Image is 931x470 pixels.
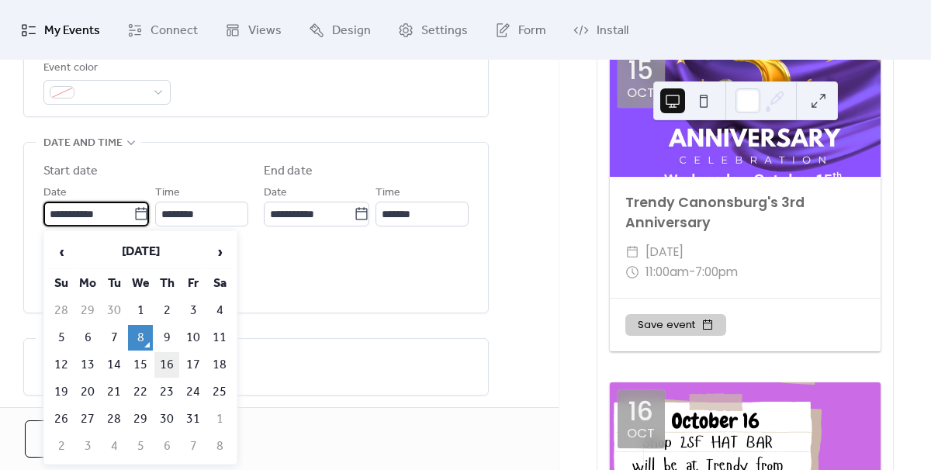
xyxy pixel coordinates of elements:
div: Event color [43,59,168,78]
span: Views [248,19,282,43]
button: Cancel [25,420,126,458]
td: 3 [75,434,100,459]
a: Views [213,6,293,54]
td: 30 [154,406,179,432]
td: 13 [75,352,100,378]
span: My Events [44,19,100,43]
td: 17 [181,352,206,378]
span: Settings [421,19,468,43]
th: Mo [75,271,100,296]
td: 4 [207,298,232,323]
div: Oct [627,87,655,100]
td: 28 [102,406,126,432]
th: We [128,271,153,296]
span: Date and time [43,134,123,153]
span: [DATE] [645,242,684,262]
td: 6 [75,325,100,351]
td: 3 [181,298,206,323]
td: 2 [49,434,74,459]
td: 6 [154,434,179,459]
span: Date [264,184,287,202]
th: Th [154,271,179,296]
td: 21 [102,379,126,405]
span: ‹ [50,237,73,268]
td: 20 [75,379,100,405]
td: 18 [207,352,232,378]
td: 1 [207,406,232,432]
td: 30 [102,298,126,323]
div: ​ [625,262,639,282]
span: Date [43,184,67,202]
a: Settings [386,6,479,54]
td: 8 [128,325,153,351]
div: End date [264,162,313,181]
a: Install [562,6,640,54]
td: 25 [207,379,232,405]
td: 24 [181,379,206,405]
span: Time [155,184,180,202]
td: 12 [49,352,74,378]
td: 5 [49,325,74,351]
td: 27 [75,406,100,432]
div: ​ [625,242,639,262]
span: - [689,262,695,282]
td: 1 [128,298,153,323]
span: Time [376,184,400,202]
a: Form [483,6,558,54]
td: 23 [154,379,179,405]
a: Design [297,6,382,54]
div: 15 [628,57,653,83]
td: 29 [75,298,100,323]
div: Trendy Canonsburg's 3rd Anniversary [610,192,881,233]
span: Install [597,19,628,43]
td: 8 [207,434,232,459]
td: 15 [128,352,153,378]
td: 2 [154,298,179,323]
span: Connect [151,19,198,43]
td: 29 [128,406,153,432]
th: Su [49,271,74,296]
th: [DATE] [75,236,206,269]
td: 22 [128,379,153,405]
td: 7 [102,325,126,351]
td: 16 [154,352,179,378]
th: Tu [102,271,126,296]
td: 4 [102,434,126,459]
td: 19 [49,379,74,405]
div: Start date [43,162,98,181]
a: Connect [116,6,209,54]
span: Design [332,19,371,43]
th: Fr [181,271,206,296]
button: Save event [625,314,726,336]
span: 11:00am [645,262,689,282]
td: 28 [49,298,74,323]
th: Sa [207,271,232,296]
td: 9 [154,325,179,351]
span: 7:00pm [695,262,738,282]
span: › [208,237,231,268]
div: 16 [628,399,653,424]
td: 10 [181,325,206,351]
td: 7 [181,434,206,459]
td: 26 [49,406,74,432]
td: 31 [181,406,206,432]
td: 14 [102,352,126,378]
td: 11 [207,325,232,351]
div: Oct [627,427,655,441]
td: 5 [128,434,153,459]
a: My Events [9,6,112,54]
span: Form [518,19,546,43]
